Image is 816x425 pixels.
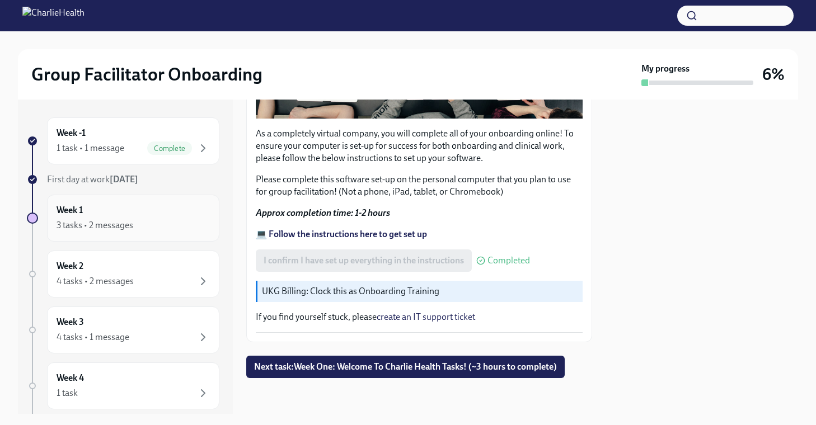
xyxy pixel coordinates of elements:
[27,306,219,353] a: Week 34 tasks • 1 message
[57,387,78,399] div: 1 task
[246,356,565,378] button: Next task:Week One: Welcome To Charlie Health Tasks! (~3 hours to complete)
[256,311,583,323] p: If you find yourself stuck, please
[147,144,192,153] span: Complete
[27,173,219,186] a: First day at work[DATE]
[262,285,578,297] p: UKG Billing: Clock this as Onboarding Training
[57,204,83,216] h6: Week 1
[57,331,129,343] div: 4 tasks • 1 message
[31,63,262,86] h2: Group Facilitator Onboarding
[57,127,86,139] h6: Week -1
[256,173,583,198] p: Please complete this software set-up on the personal computer that you plan to use for group faci...
[256,207,390,218] strong: Approx completion time: 1-2 hours
[57,275,134,287] div: 4 tasks • 2 messages
[57,219,133,232] div: 3 tasks • 2 messages
[254,361,557,372] span: Next task : Week One: Welcome To Charlie Health Tasks! (~3 hours to complete)
[27,362,219,409] a: Week 41 task
[27,251,219,297] a: Week 24 tasks • 2 messages
[57,372,84,384] h6: Week 4
[57,142,124,154] div: 1 task • 1 message
[377,311,475,322] a: create an IT support ticket
[27,117,219,164] a: Week -11 task • 1 messageComplete
[57,316,84,328] h6: Week 3
[487,256,530,265] span: Completed
[110,174,138,185] strong: [DATE]
[641,63,690,75] strong: My progress
[57,260,83,272] h6: Week 2
[256,229,427,239] a: 💻 Follow the instructions here to get set up
[256,127,583,164] p: As a completely virtual company, you will complete all of your onboarding online! To ensure your ...
[47,174,138,185] span: First day at work
[22,7,85,25] img: CharlieHealth
[762,64,785,84] h3: 6%
[27,195,219,242] a: Week 13 tasks • 2 messages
